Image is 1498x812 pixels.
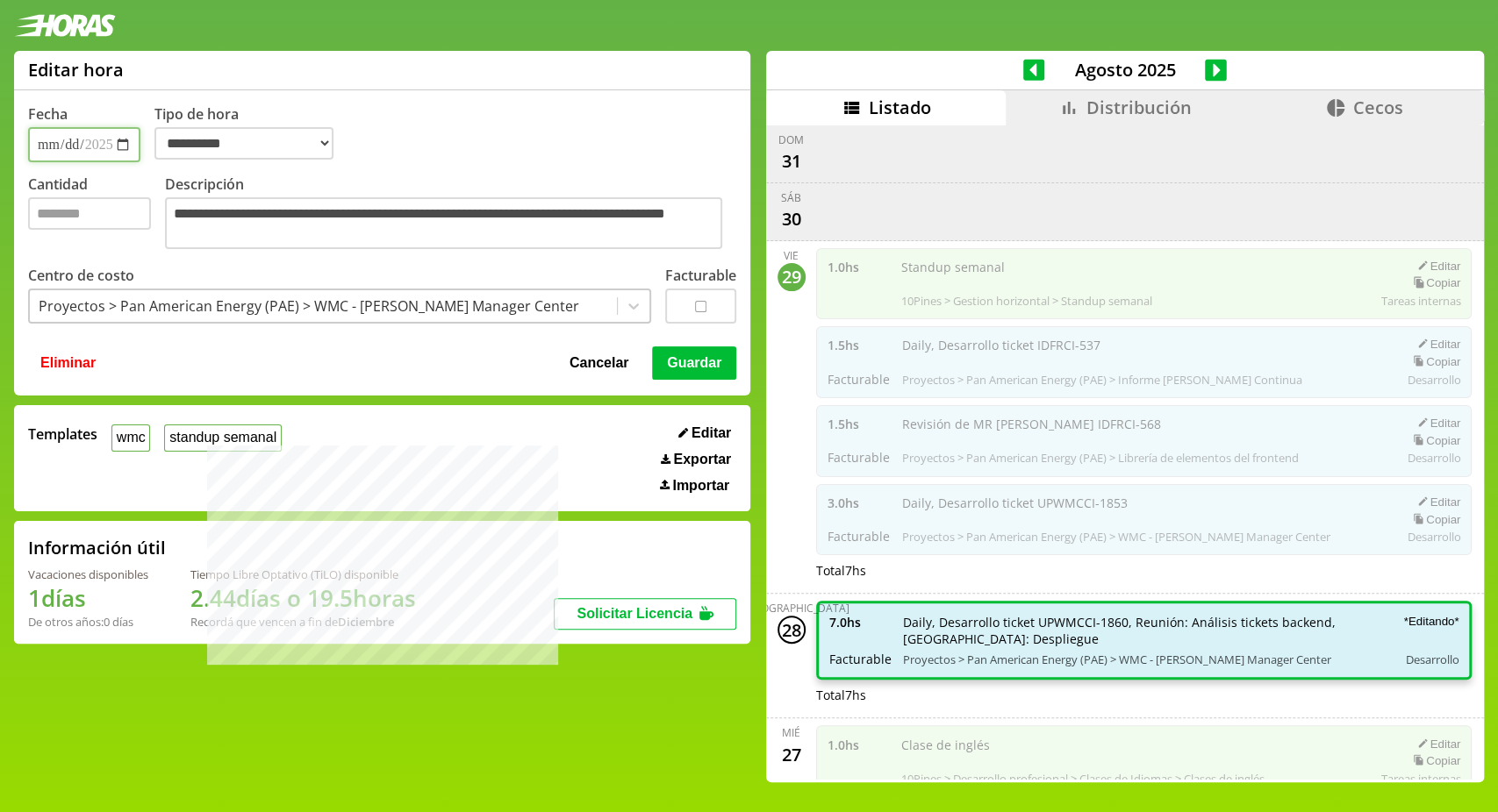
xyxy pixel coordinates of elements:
label: Facturable [665,266,736,285]
span: Importar [672,478,729,494]
div: 29 [778,263,806,291]
button: standup semanal [164,424,281,452]
div: Vacaciones disponibles [28,566,148,582]
input: Cantidad [28,197,151,230]
div: Proyectos > Pan American Energy (PAE) > WMC - [PERSON_NAME] Manager Center [39,296,579,316]
h1: Editar hora [28,58,124,82]
button: Solicitar Licencia [554,598,736,630]
div: Total 7 hs [816,687,1473,703]
button: wmc [111,424,150,452]
span: Templates [28,424,97,444]
div: 30 [778,205,806,233]
label: Tipo de hora [154,104,348,162]
div: 27 [778,740,806,768]
span: Editar [692,425,731,441]
label: Centro de costo [28,266,134,285]
button: Guardar [652,346,736,380]
h1: 1 días [28,582,148,614]
div: Tiempo Libre Optativo (TiLO) disponible [190,566,416,582]
div: 28 [778,616,806,644]
h2: Información útil [28,536,166,559]
label: Cantidad [28,175,165,253]
span: Cecos [1353,96,1403,119]
button: Exportar [656,451,736,468]
div: Total 7 hs [816,562,1473,579]
textarea: Descripción [165,197,722,249]
label: Fecha [28,104,68,124]
span: Agosto 2025 [1044,58,1205,82]
div: vie [784,248,799,263]
select: Tipo de hora [154,127,333,160]
button: Editar [673,424,736,442]
div: mié [782,725,800,740]
img: logotipo [14,14,116,37]
span: Solicitar Licencia [577,606,692,621]
div: sáb [781,190,801,205]
label: Descripción [165,175,736,253]
div: Recordá que vencen a fin de [190,614,416,630]
b: Diciembre [338,614,394,630]
span: Exportar [673,452,731,467]
span: Listado [869,96,931,119]
h1: 2.44 días o 19.5 horas [190,582,416,614]
span: Distribución [1086,96,1192,119]
button: Eliminar [35,346,101,380]
div: 31 [778,147,806,175]
div: [DEMOGRAPHIC_DATA] [734,601,849,616]
div: De otros años: 0 días [28,614,148,630]
div: scrollable content [766,125,1484,780]
div: dom [778,132,804,147]
button: Cancelar [564,346,634,380]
